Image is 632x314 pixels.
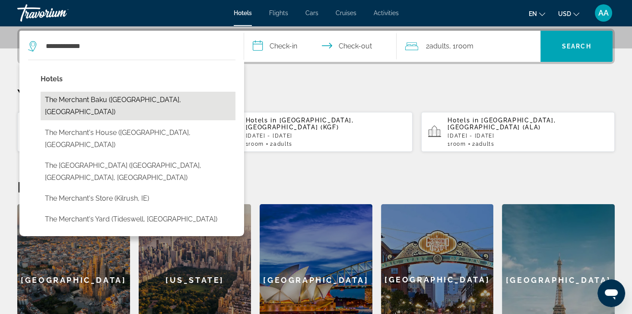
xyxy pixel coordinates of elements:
[540,31,613,62] button: Search
[449,40,473,52] span: , 1
[529,10,537,17] span: en
[41,190,235,207] button: Select hotel: The Merchant's Store (Kilrush, IE)
[17,178,615,195] h2: Featured Destinations
[19,31,613,62] div: Search widget
[558,7,579,20] button: Change currency
[269,10,288,16] a: Flights
[592,4,615,22] button: User Menu
[41,92,235,120] button: Select hotel: The Merchant Baku (Baku, AZ)
[17,112,211,152] button: Hotels in [GEOGRAPHIC_DATA], [GEOGRAPHIC_DATA] (IST)[DATE] - [DATE]1Room2Adults
[448,133,608,139] p: [DATE] - [DATE]
[429,42,449,50] span: Adults
[17,86,615,103] p: Your Recent Searches
[244,31,397,62] button: Select check in and out date
[475,141,494,147] span: Adults
[273,141,292,147] span: Adults
[421,112,615,152] button: Hotels in [GEOGRAPHIC_DATA], [GEOGRAPHIC_DATA] (ALA)[DATE] - [DATE]1Room2Adults
[248,141,264,147] span: Room
[270,141,292,147] span: 2
[448,141,466,147] span: 1
[17,2,104,24] a: Travorium
[558,10,571,17] span: USD
[45,40,231,53] input: Search hotel destination
[234,10,252,16] a: Hotels
[451,141,466,147] span: Room
[305,10,318,16] a: Cars
[41,125,235,153] button: Select hotel: The Merchant's House (Eyemouth, GB)
[597,279,625,307] iframe: Кнопка запуска окна обмена сообщениями
[19,60,244,236] div: Destination search results
[41,73,235,85] p: Hotel options
[426,40,449,52] span: 2
[219,112,413,152] button: Hotels in [GEOGRAPHIC_DATA], [GEOGRAPHIC_DATA] (KGF)[DATE] - [DATE]1Room2Adults
[598,9,609,17] span: AA
[374,10,399,16] a: Activities
[246,141,264,147] span: 1
[336,10,356,16] a: Cruises
[397,31,540,62] button: Travelers: 2 adults, 0 children
[448,117,556,131] span: [GEOGRAPHIC_DATA], [GEOGRAPHIC_DATA] (ALA)
[41,211,235,227] button: Select hotel: The Merchant's Yard (Tideswell, GB)
[246,133,406,139] p: [DATE] - [DATE]
[562,43,591,50] span: Search
[448,117,479,124] span: Hotels in
[529,7,545,20] button: Change language
[472,141,495,147] span: 2
[246,117,277,124] span: Hotels in
[456,42,473,50] span: Room
[246,117,354,131] span: [GEOGRAPHIC_DATA], [GEOGRAPHIC_DATA] (KGF)
[41,157,235,186] button: Select hotel: The Merchant Hotel (Sydney, NSW, AU)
